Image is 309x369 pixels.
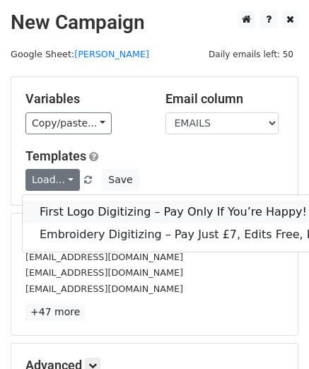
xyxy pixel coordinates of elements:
h5: Variables [25,91,144,107]
small: [EMAIL_ADDRESS][DOMAIN_NAME] [25,252,183,262]
small: [EMAIL_ADDRESS][DOMAIN_NAME] [25,267,183,278]
h5: Email column [165,91,284,107]
span: Daily emails left: 50 [204,47,298,62]
button: Save [102,169,139,191]
small: [EMAIL_ADDRESS][DOMAIN_NAME] [25,283,183,294]
a: Daily emails left: 50 [204,49,298,59]
iframe: Chat Widget [238,301,309,369]
a: +47 more [25,303,85,321]
a: Templates [25,148,86,163]
small: Google Sheet: [11,49,149,59]
a: [PERSON_NAME] [74,49,149,59]
a: Load... [25,169,80,191]
h2: New Campaign [11,11,298,35]
a: Copy/paste... [25,112,112,134]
